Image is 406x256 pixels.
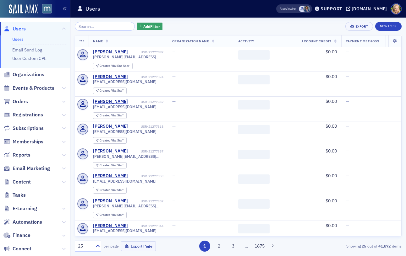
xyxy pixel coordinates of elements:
span: [EMAIL_ADDRESS][DOMAIN_NAME] [93,228,156,233]
div: USR-21277369 [129,100,163,104]
span: Registrations [13,111,43,118]
div: Created Via: Staff [93,137,127,144]
div: Staff [100,114,123,117]
span: Account Credit [301,39,331,43]
button: 3 [228,241,239,252]
a: [PERSON_NAME] [93,198,128,204]
div: Created Via: Staff [93,187,127,194]
span: Created Via : [100,163,117,167]
span: Users [13,25,26,32]
div: USR-21277344 [129,224,163,228]
div: USR-21277359 [129,174,163,178]
span: — [172,223,176,228]
span: Subscriptions [13,125,44,132]
span: — [346,148,349,154]
span: [PERSON_NAME][EMAIL_ADDRESS][DOMAIN_NAME] [93,55,163,59]
div: Created Via: Staff [93,112,127,119]
span: Viewing [280,7,296,11]
span: Events & Products [13,85,54,92]
span: Finance [13,232,30,239]
a: Content [3,179,31,185]
a: Users [3,25,26,32]
span: Name [93,39,103,43]
button: Export [345,22,373,31]
span: — [346,173,349,179]
span: Organizations [13,71,44,78]
button: 2 [213,241,224,252]
button: AddFilter [137,23,163,30]
span: — [346,74,349,79]
span: Created Via : [100,213,117,217]
div: Created Via: End User [93,63,133,69]
div: [PERSON_NAME] [93,49,128,55]
span: Payment Methods [346,39,379,43]
img: SailAMX [9,4,38,14]
a: Registrations [3,111,43,118]
div: USR-21277357 [129,199,163,203]
span: — [172,49,176,55]
span: Chris Dougherty [303,6,310,12]
span: Created Via : [100,113,117,117]
span: $0.00 [326,99,337,104]
a: [PERSON_NAME] [93,99,128,104]
a: [PERSON_NAME] [93,223,128,229]
span: $0.00 [326,49,337,55]
span: ‌ [238,50,270,60]
span: [EMAIL_ADDRESS][DOMAIN_NAME] [93,179,156,184]
span: ‌ [238,174,270,184]
span: [EMAIL_ADDRESS][DOMAIN_NAME] [93,129,156,134]
span: $0.00 [326,148,337,154]
span: ‌ [238,150,270,159]
span: Memberships [13,138,43,145]
a: Email Marketing [3,165,50,172]
span: Created Via : [100,64,117,68]
span: — [172,99,176,104]
span: ‌ [238,75,270,84]
span: Justin Chase [299,6,305,12]
span: $0.00 [326,223,337,228]
a: E-Learning [3,205,37,212]
span: Orders [13,98,28,105]
span: — [172,123,176,129]
span: $0.00 [326,198,337,204]
a: Connect [3,245,31,252]
div: Support [321,6,342,12]
input: Search… [75,22,135,31]
span: … [242,243,251,249]
strong: 41,872 [377,243,392,249]
a: View Homepage [38,4,52,15]
div: Staff [100,213,123,217]
div: Also [280,7,286,11]
a: [PERSON_NAME] [93,74,128,80]
span: ‌ [238,100,270,109]
span: ‌ [238,125,270,134]
button: 1675 [254,241,265,252]
span: E-Learning [13,205,37,212]
button: Export Page [121,241,156,251]
a: Orders [3,98,28,105]
a: [PERSON_NAME] [93,173,128,179]
span: Activity [238,39,255,43]
a: New User [375,22,402,31]
span: Created Via : [100,188,117,192]
div: [PERSON_NAME] [93,124,128,129]
span: — [346,198,349,204]
span: Content [13,179,31,185]
span: Created Via : [100,88,117,93]
a: Subscriptions [3,125,44,132]
div: End User [100,64,129,68]
a: Finance [3,232,30,239]
a: Events & Products [3,85,54,92]
div: Staff [100,89,123,93]
span: Email Marketing [13,165,50,172]
div: [PERSON_NAME] [93,148,128,154]
span: Tasks [13,192,26,199]
img: SailAMX [42,4,52,14]
a: Memberships [3,138,43,145]
span: ‌ [238,199,270,209]
span: Connect [13,245,31,252]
